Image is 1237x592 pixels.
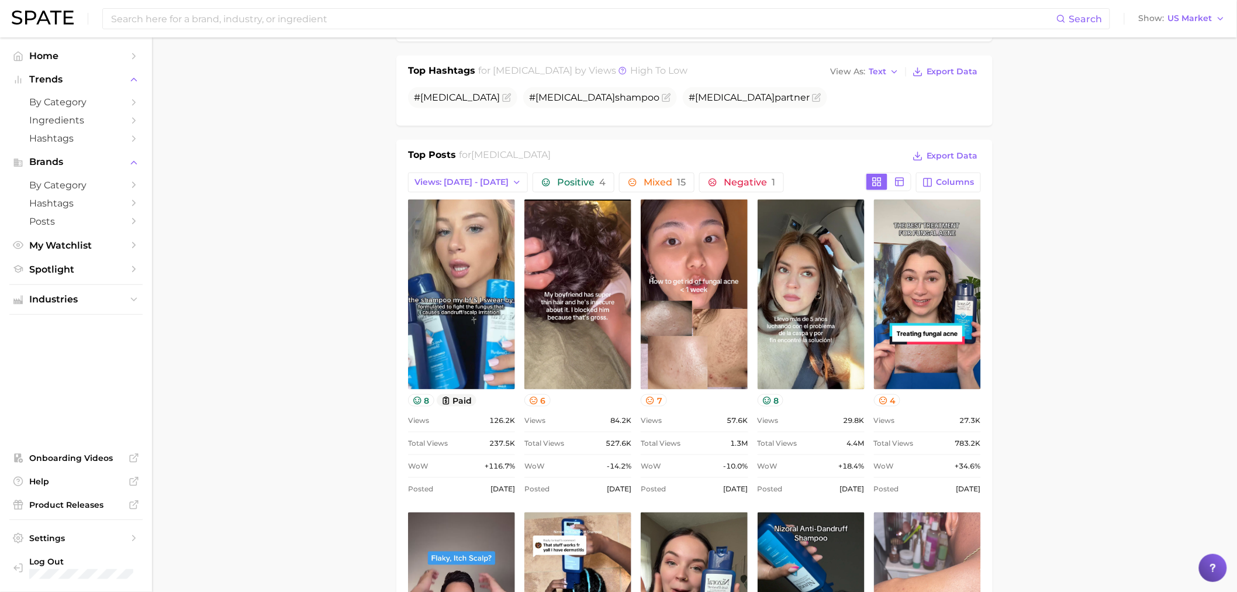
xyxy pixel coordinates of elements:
[524,394,551,407] button: 6
[408,173,528,192] button: Views: [DATE] - [DATE]
[955,436,981,450] span: 783.2k
[420,92,500,103] span: [MEDICAL_DATA]
[724,459,748,473] span: -10.0%
[529,92,659,103] span: # shampoo
[9,93,143,111] a: by Category
[927,67,978,77] span: Export Data
[9,212,143,230] a: Posts
[29,533,123,543] span: Settings
[29,198,123,209] span: Hashtags
[557,178,606,187] span: Positive
[644,178,686,187] span: Mixed
[916,173,981,192] button: Columns
[9,71,143,88] button: Trends
[29,180,123,191] span: by Category
[641,414,662,428] span: Views
[731,436,748,450] span: 1.3m
[29,74,123,85] span: Trends
[29,157,123,167] span: Brands
[641,436,680,450] span: Total Views
[9,194,143,212] a: Hashtags
[641,459,661,473] span: WoW
[29,476,123,487] span: Help
[844,414,865,428] span: 29.8k
[695,92,775,103] span: [MEDICAL_DATA]
[472,149,551,160] span: [MEDICAL_DATA]
[599,177,606,188] span: 4
[607,459,631,473] span: -14.2%
[955,459,981,473] span: +34.6%
[874,482,899,496] span: Posted
[9,129,143,147] a: Hashtags
[9,529,143,547] a: Settings
[641,394,667,407] button: 7
[408,459,429,473] span: WoW
[414,177,509,187] span: Views: [DATE] - [DATE]
[9,496,143,514] a: Product Releases
[840,482,865,496] span: [DATE]
[956,482,981,496] span: [DATE]
[610,414,631,428] span: 84.2k
[869,68,886,75] span: Text
[937,177,975,187] span: Columns
[1139,15,1165,22] span: Show
[9,473,143,490] a: Help
[727,414,748,428] span: 57.6k
[874,459,894,473] span: WoW
[524,436,564,450] span: Total Views
[408,148,456,166] h1: Top Posts
[9,236,143,254] a: My Watchlist
[847,436,865,450] span: 4.4m
[408,482,433,496] span: Posted
[9,553,143,583] a: Log out. Currently logged in with e-mail lauren.alexander@emersongroup.com.
[414,92,500,103] span: #
[408,414,429,428] span: Views
[29,500,123,510] span: Product Releases
[874,414,895,428] span: Views
[12,11,74,25] img: SPATE
[459,148,551,166] h2: for
[9,153,143,171] button: Brands
[9,291,143,308] button: Industries
[812,93,821,102] button: Flag as miscategorized or irrelevant
[524,414,545,428] span: Views
[29,115,123,126] span: Ingredients
[29,133,123,144] span: Hashtags
[485,459,515,473] span: +116.7%
[758,394,784,407] button: 8
[606,436,631,450] span: 527.6k
[479,64,688,80] h2: for by Views
[524,482,550,496] span: Posted
[758,482,783,496] span: Posted
[502,93,512,102] button: Flag as miscategorized or irrelevant
[677,177,686,188] span: 15
[9,47,143,65] a: Home
[689,92,810,103] span: # partner
[772,177,775,188] span: 1
[1168,15,1212,22] span: US Market
[493,65,573,76] span: [MEDICAL_DATA]
[1136,11,1228,26] button: ShowUS Market
[524,459,545,473] span: WoW
[9,176,143,194] a: by Category
[490,482,515,496] span: [DATE]
[827,64,902,80] button: View AsText
[830,68,865,75] span: View As
[1069,13,1103,25] span: Search
[9,449,143,467] a: Onboarding Videos
[758,459,778,473] span: WoW
[839,459,865,473] span: +18.4%
[29,216,123,227] span: Posts
[960,414,981,428] span: 27.3k
[724,482,748,496] span: [DATE]
[874,394,901,407] button: 4
[29,50,123,61] span: Home
[29,556,187,567] span: Log Out
[29,453,123,463] span: Onboarding Videos
[489,414,515,428] span: 126.2k
[662,93,671,102] button: Flag as miscategorized or irrelevant
[910,64,981,80] button: Export Data
[408,394,434,407] button: 8
[29,294,123,305] span: Industries
[29,240,123,251] span: My Watchlist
